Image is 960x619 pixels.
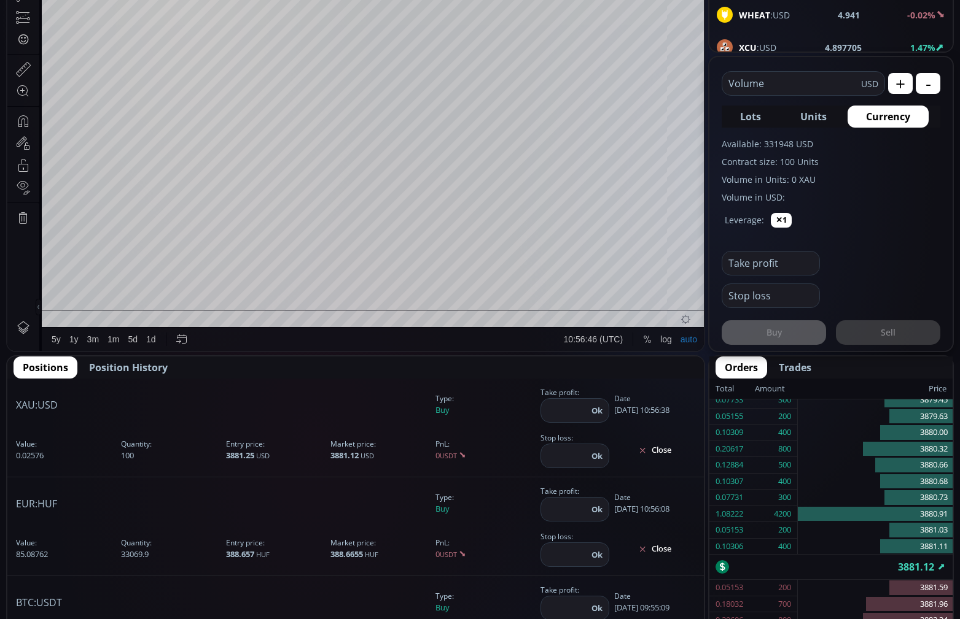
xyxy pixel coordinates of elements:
div: Gold [80,28,108,39]
div: Indicators [229,7,267,17]
b: 388.657 [226,548,254,559]
div: +15.62 (+0.40%) [293,30,353,39]
div: 300 [778,392,791,408]
span: 0 [433,434,538,467]
label: Available: 331948 USD [722,137,940,150]
div: Amount [755,381,785,397]
div: 3880.00 [798,425,953,441]
small: USD [256,451,270,460]
b: 3881.12 [330,450,359,461]
div: 0.10307 [716,474,743,490]
div: 4200 [774,506,791,522]
button: Currency [848,106,929,128]
div: H [178,30,184,39]
div: D [104,7,111,17]
label: Leverage: [725,213,764,226]
button: 10:56:46 (UTC) [552,458,620,481]
span: Buy [433,487,538,520]
span: Units [800,109,827,124]
div: 0.18032 [716,596,743,612]
span: :USDT [16,595,62,610]
b: EUR [16,497,35,510]
small: HUF [256,550,270,559]
div: 3881.12 [709,555,953,579]
div: 0.07731 [716,490,743,506]
small: USDT [440,550,457,559]
div: 3881.59 [798,580,953,596]
div: Price [785,381,946,397]
button: Ok [588,502,606,516]
div: 3852.84 [222,30,251,39]
button: - [916,73,940,94]
b: 3881.25 [226,450,254,461]
div: L [217,30,222,39]
span: [DATE] 10:56:38 [612,388,698,421]
span: Trades [779,360,811,375]
b: XAU [16,398,35,412]
button: Position History [80,356,177,379]
button: Orders [716,356,767,379]
span: Currency [866,109,910,124]
div: 0.10306 [716,539,743,555]
b: WHEAT [739,9,770,21]
span: 85.08762 [14,532,119,566]
small: USDT [440,451,457,460]
div: 500 [778,457,791,473]
button: Positions [14,356,77,379]
span: Lots [740,109,761,124]
div: auto [673,464,690,474]
div: 400 [778,539,791,555]
button: Ok [588,404,606,417]
div: 200 [778,522,791,538]
div: 200 [778,409,791,425]
div: 1d [139,464,149,474]
label: Contract size: 100 Units [722,155,940,168]
span: Positions [23,360,68,375]
span: :USD [739,41,776,54]
button: Ok [588,548,606,561]
div: C [254,30,260,39]
div: 174.913K [71,44,106,53]
div: Compare [165,7,201,17]
div:  [11,164,21,175]
div: 400 [778,425,791,440]
div: 3864.41 [145,30,174,39]
button: Trades [770,356,821,379]
span: Buy [433,586,538,619]
span: USD [861,77,878,90]
div: 0.10309 [716,425,743,440]
button: Ok [588,449,606,463]
div: 3879.63 [798,409,953,425]
div: 1m [100,464,112,474]
div: Hide Drawings Toolbar [28,429,34,445]
span: :HUF [16,496,57,511]
small: HUF [365,550,378,559]
div: Market open [117,28,128,39]
b: BTC [16,596,34,609]
div: 200 [778,580,791,596]
span: Position History [89,360,168,375]
span: :USD [739,9,790,21]
div: 3881.15 [260,30,289,39]
b: -0.02% [907,9,935,21]
div: log [653,464,665,474]
div: 3881.96 [798,596,953,613]
div: 3881.11 [798,539,953,555]
small: USD [361,451,374,460]
div: 5y [44,464,53,474]
div: 3880.68 [798,474,953,490]
span: [DATE] 10:56:08 [612,487,698,520]
b: XCU [739,42,757,53]
button: ✕1 [771,213,792,228]
span: 10:56:46 (UTC) [556,464,615,474]
span: 0.02576 [14,434,119,467]
div: 3879.45 [798,392,953,409]
span: Orders [725,360,758,375]
div: 3880.73 [798,490,953,506]
div: O [138,30,145,39]
div: Total [716,381,755,397]
div: 3881.03 [798,522,953,539]
div: 3880.66 [798,457,953,474]
span: 0 [433,532,538,566]
div: 3883.95 [184,30,213,39]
